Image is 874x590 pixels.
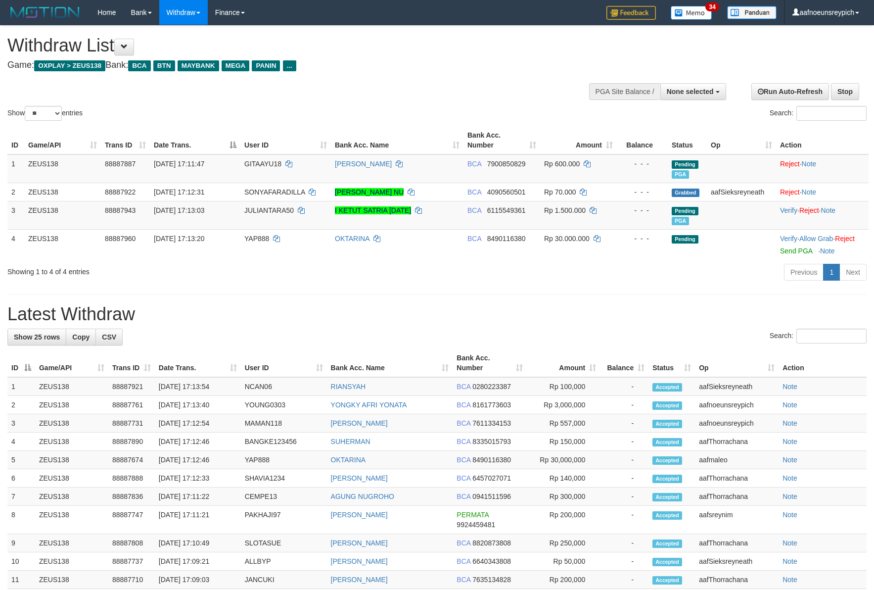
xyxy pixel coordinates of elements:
th: Op: activate to sort column ascending [707,126,776,154]
td: ZEUS138 [35,488,108,506]
a: Send PGA [780,247,812,255]
td: aafmaleo [695,451,779,469]
span: Accepted [652,456,682,465]
td: Rp 140,000 [527,469,600,488]
td: ZEUS138 [24,154,101,183]
span: Copy 7635134828 to clipboard [472,576,511,584]
td: ZEUS138 [35,414,108,433]
td: [DATE] 17:11:22 [155,488,241,506]
a: Run Auto-Refresh [751,83,829,100]
td: ZEUS138 [35,396,108,414]
span: BCA [467,160,481,168]
td: · [776,154,869,183]
td: ZEUS138 [24,229,101,260]
th: Amount: activate to sort column ascending [527,349,600,377]
a: Verify [780,235,797,243]
h1: Latest Withdraw [7,304,867,324]
td: 88887737 [108,552,155,571]
td: Rp 557,000 [527,414,600,433]
td: - [600,433,648,451]
td: ZEUS138 [35,377,108,396]
th: Status: activate to sort column ascending [648,349,695,377]
td: - [600,506,648,534]
th: Date Trans.: activate to sort column descending [150,126,240,154]
h1: Withdraw List [7,36,573,55]
div: Showing 1 to 4 of 4 entries [7,263,357,277]
label: Search: [770,329,867,344]
span: BCA [128,60,150,71]
th: Bank Acc. Name: activate to sort column ascending [327,349,453,377]
td: 7 [7,488,35,506]
span: [DATE] 17:12:31 [154,188,204,196]
span: [DATE] 17:11:47 [154,160,204,168]
span: SONYAFARADILLA [244,188,305,196]
span: Show 25 rows [14,333,60,341]
span: Copy [72,333,90,341]
a: 1 [823,264,840,281]
td: aafThorrachana [695,469,779,488]
a: Note [782,576,797,584]
td: Rp 3,000,000 [527,396,600,414]
td: · [776,183,869,201]
td: SLOTASUE [241,534,327,552]
label: Show entries [7,106,83,121]
td: YAP888 [241,451,327,469]
img: Button%20Memo.svg [671,6,712,20]
th: Status [668,126,707,154]
span: Copy 6457027071 to clipboard [472,474,511,482]
a: Note [782,511,797,519]
th: User ID: activate to sort column ascending [240,126,331,154]
a: Previous [784,264,824,281]
th: Trans ID: activate to sort column ascending [108,349,155,377]
th: Balance [617,126,668,154]
a: Note [782,456,797,464]
a: [PERSON_NAME] [331,511,388,519]
a: Note [782,557,797,565]
td: CEMPE13 [241,488,327,506]
span: Copy 7900850829 to clipboard [487,160,526,168]
th: Bank Acc. Name: activate to sort column ascending [331,126,463,154]
td: ALLBYP [241,552,327,571]
td: 88887808 [108,534,155,552]
td: Rp 200,000 [527,571,600,589]
td: 88887890 [108,433,155,451]
span: Copy 8490116380 to clipboard [472,456,511,464]
span: BCA [457,383,470,391]
td: - [600,451,648,469]
span: · [799,235,835,243]
td: MAMAN118 [241,414,327,433]
td: ZEUS138 [35,469,108,488]
span: Accepted [652,558,682,566]
a: [PERSON_NAME] [331,557,388,565]
a: RIANSYAH [331,383,366,391]
a: Copy [66,329,96,345]
td: 8 [7,506,35,534]
a: Note [782,401,797,409]
th: Game/API: activate to sort column ascending [35,349,108,377]
td: Rp 150,000 [527,433,600,451]
th: Op: activate to sort column ascending [695,349,779,377]
td: [DATE] 17:12:46 [155,433,241,451]
th: Bank Acc. Number: activate to sort column ascending [463,126,540,154]
span: Accepted [652,475,682,483]
td: aafnoeunsreypich [695,396,779,414]
a: Note [782,474,797,482]
a: [PERSON_NAME] [331,539,388,547]
a: [PERSON_NAME] [331,474,388,482]
td: [DATE] 17:09:03 [155,571,241,589]
td: ZEUS138 [35,451,108,469]
td: JANCUKI [241,571,327,589]
td: [DATE] 17:12:46 [155,451,241,469]
span: ... [283,60,296,71]
span: Marked by aafnoeunsreypich [672,217,689,225]
span: BTN [153,60,175,71]
a: Reject [799,206,819,214]
span: BCA [457,557,470,565]
span: Marked by aafnoeunsreypich [672,170,689,179]
td: ZEUS138 [24,201,101,229]
td: aafSieksreyneath [695,552,779,571]
span: Copy 0280223387 to clipboard [472,383,511,391]
img: MOTION_logo.png [7,5,83,20]
a: Reject [780,160,800,168]
th: Game/API: activate to sort column ascending [24,126,101,154]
